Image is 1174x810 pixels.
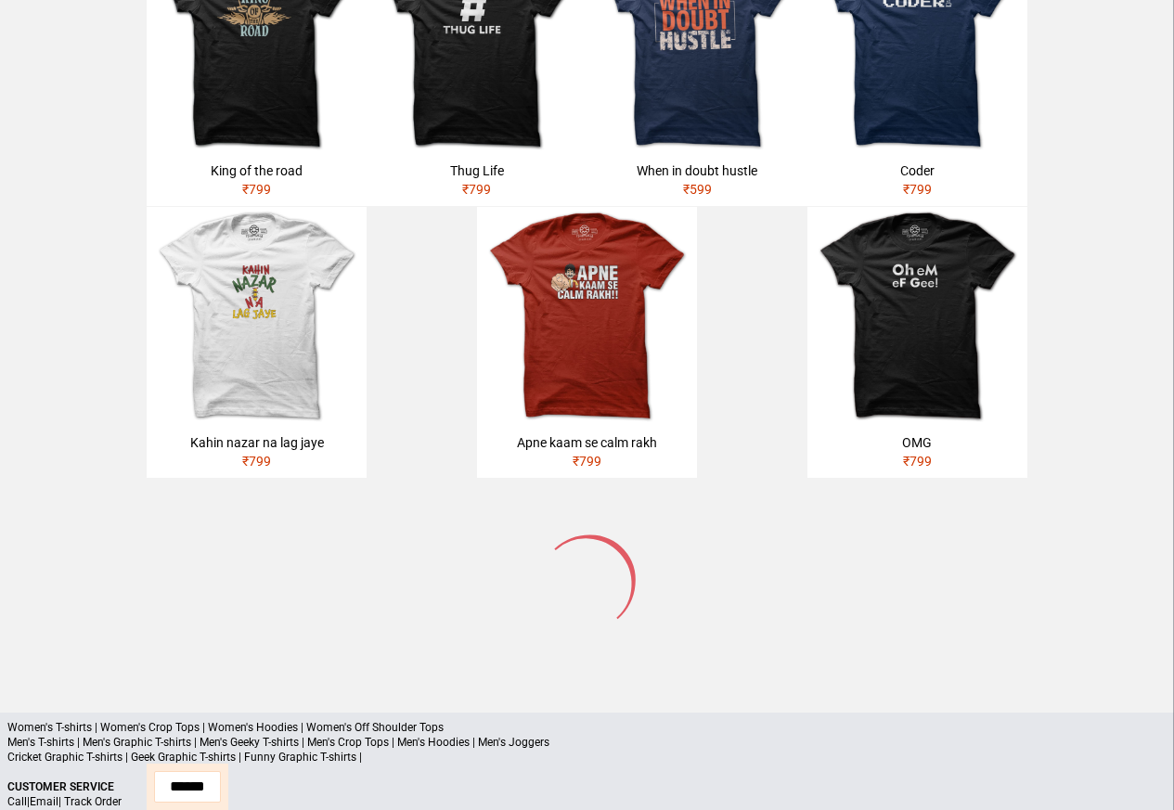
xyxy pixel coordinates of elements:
[815,161,1020,180] div: Coder
[64,795,122,808] a: Track Order
[7,779,1167,794] p: Customer Service
[903,182,932,197] span: ₹ 799
[807,207,1027,479] a: OMG₹799
[683,182,712,197] span: ₹ 599
[484,433,690,452] div: Apne kaam se calm rakh
[7,795,27,808] a: Call
[7,735,1167,750] p: Men's T-shirts | Men's Graphic T-shirts | Men's Geeky T-shirts | Men's Crop Tops | Men's Hoodies ...
[477,207,697,479] a: Apne kaam se calm rakh₹799
[154,433,359,452] div: Kahin nazar na lag jaye
[7,750,1167,765] p: Cricket Graphic T-shirts | Geek Graphic T-shirts | Funny Graphic T-shirts |
[573,454,601,469] span: ₹ 799
[477,207,697,427] img: APNE-KAAM-SE-CALM.jpg
[7,794,1167,809] p: | |
[462,182,491,197] span: ₹ 799
[147,207,367,427] img: kahin-nazar-na-lag-jaye.jpg
[807,207,1027,427] img: omg.jpg
[154,161,359,180] div: King of the road
[7,720,1167,735] p: Women's T-shirts | Women's Crop Tops | Women's Hoodies | Women's Off Shoulder Tops
[903,454,932,469] span: ₹ 799
[242,182,271,197] span: ₹ 799
[815,433,1020,452] div: OMG
[374,161,579,180] div: Thug Life
[595,161,800,180] div: When in doubt hustle
[242,454,271,469] span: ₹ 799
[147,207,367,479] a: Kahin nazar na lag jaye₹799
[30,795,58,808] a: Email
